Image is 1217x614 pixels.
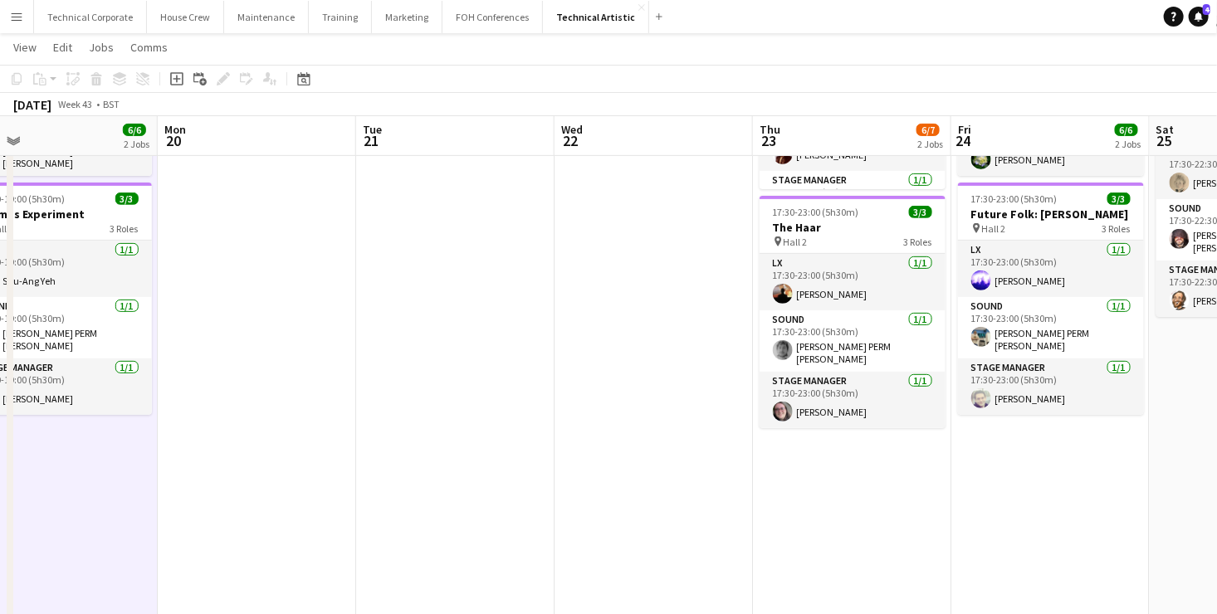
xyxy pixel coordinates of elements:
a: Edit [46,37,79,58]
button: Training [309,1,372,33]
button: Technical Corporate [34,1,147,33]
span: 4 [1203,4,1210,15]
a: Comms [124,37,174,58]
button: Technical Artistic [543,1,649,33]
span: Edit [53,40,72,55]
a: Jobs [82,37,120,58]
span: View [13,40,37,55]
button: Marketing [372,1,442,33]
button: Maintenance [224,1,309,33]
span: Jobs [89,40,114,55]
a: View [7,37,43,58]
button: House Crew [147,1,224,33]
button: FOH Conferences [442,1,543,33]
a: 4 [1189,7,1209,27]
div: BST [103,98,120,110]
div: [DATE] [13,96,51,113]
span: Comms [130,40,168,55]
